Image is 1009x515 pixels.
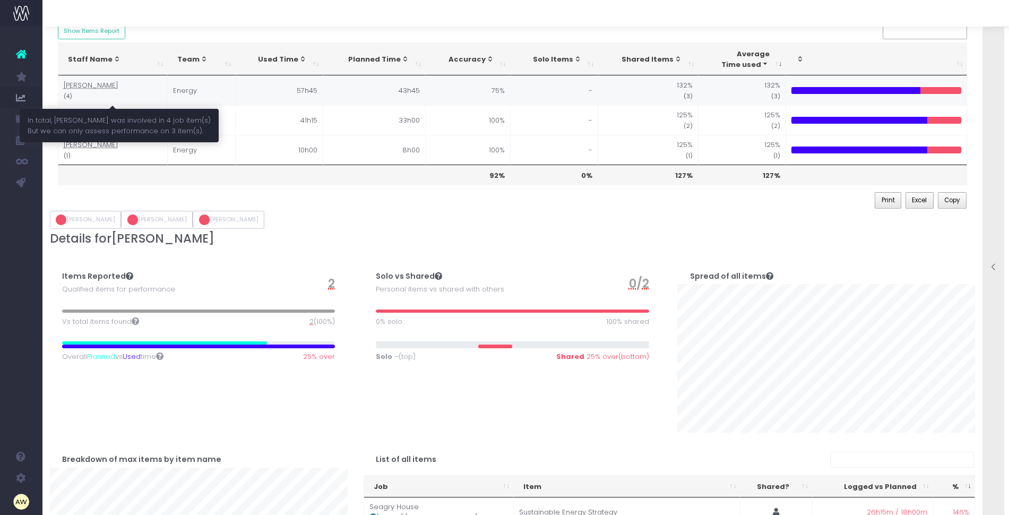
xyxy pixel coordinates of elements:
td: 57h45 [236,75,323,105]
button: Show Items Report [58,23,126,39]
span: Copy [944,195,960,205]
button: Print [875,192,901,209]
td: 132% [698,75,786,105]
strong: Solo [376,351,392,362]
td: - [511,105,599,135]
th: Staff Name: activate to sort column ascending [58,43,168,75]
small: (3) [684,91,693,100]
h4: List of all items [376,455,436,464]
span: 0% solo [376,316,402,327]
button: [PERSON_NAME] [121,211,193,229]
span: Print [882,195,895,205]
td: 132% [598,75,698,105]
td: 100% [426,135,511,165]
span: 100% shared [606,316,649,327]
span: 2 [328,274,335,293]
td: 43h45 [323,75,425,105]
td: 125% [698,105,786,135]
td: 33h00 [323,105,425,135]
div: Staff Name [68,54,151,65]
div: Accuracy [435,54,494,65]
div: Shared Items [608,54,682,65]
small: (2) [684,121,693,130]
span: Vs total items found [62,316,139,327]
span: Used [123,351,141,362]
img: images/default_profile_image.png [13,494,29,510]
td: 125% [598,105,698,135]
td: 8h00 [323,135,425,165]
th: 0% [511,165,599,185]
small: (3) [771,91,780,100]
td: Energy [168,105,236,135]
small: (1) [686,150,693,160]
strong: Shared [556,351,584,362]
td: 10h00 [236,135,323,165]
th: 127% [598,165,698,185]
span: 0 [629,274,636,293]
td: 75% [426,75,511,105]
th: Accuracy: activate to sort column ascending [426,43,511,75]
button: Copy [938,192,967,209]
span: Qualified items for performance [62,284,175,295]
h4: Solo vs Shared [376,272,442,281]
td: 41h15 [236,105,323,135]
div: In total, [PERSON_NAME] was involved in 4 job item(s) But we can only assess performance on 3 ite... [20,109,219,142]
h4: Breakdown of max items by item name [62,455,221,464]
span: 2 [309,316,314,327]
span: – [394,351,399,362]
td: 125% [598,135,698,165]
span: [PERSON_NAME] [111,231,214,246]
span: (bottom) [556,351,649,362]
span: (top) [376,351,416,362]
span: 25% over [587,351,618,362]
th: AverageTime used: activate to sort column ascending [698,43,786,75]
small: (4) [64,91,72,100]
th: Used Time: activate to sort column ascending [236,43,323,75]
span: / [629,274,649,293]
th: 92% [426,165,511,185]
th: %: activate to sort column ascending [933,476,975,498]
span: 2 [642,274,649,293]
td: Energy [168,75,236,105]
small: (2) [771,121,780,130]
span: Overall vs time [62,351,163,362]
small: (1) [64,150,71,160]
div: Team [177,54,219,65]
span: Excel [912,195,927,205]
th: Solo Items: activate to sort column ascending [511,43,599,75]
abbr: [PERSON_NAME] [64,140,118,150]
div: Planned Time [333,54,409,65]
th: : activate to sort column ascending [786,43,967,75]
th: 127% [698,165,786,185]
button: [PERSON_NAME] [193,211,264,229]
span: (100%) [309,316,335,327]
span: 25% over [303,351,335,362]
th: Shared?: activate to sort column ascending [740,476,813,498]
button: Excel [905,192,934,209]
td: Energy [168,135,236,165]
td: - [511,75,599,105]
th: Job: activate to sort column ascending [364,476,514,498]
div: Solo Items [520,54,582,65]
div: Used Time [245,54,307,65]
th: Planned Time: activate to sort column ascending [323,43,425,75]
span: Seagry House [369,502,419,512]
th: Item: activate to sort column ascending [514,476,740,498]
h3: Details for [50,231,976,246]
small: (1) [773,150,780,160]
td: - [511,135,599,165]
td: 100% [426,105,511,135]
th: Shared Items: activate to sort column ascending [598,43,698,75]
h4: Items Reported [62,272,133,281]
button: [PERSON_NAME] [50,211,122,229]
th: Logged vs Planned: activate to sort column ascending [813,476,934,498]
span: Personal items vs shared with others [376,284,504,295]
span: Planned [87,351,115,362]
h4: Spread of all items [690,272,773,281]
th: Team: activate to sort column ascending [168,43,236,75]
abbr: [PERSON_NAME] [64,80,118,90]
td: 125% [698,135,786,165]
div: Average Time used [708,49,770,70]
